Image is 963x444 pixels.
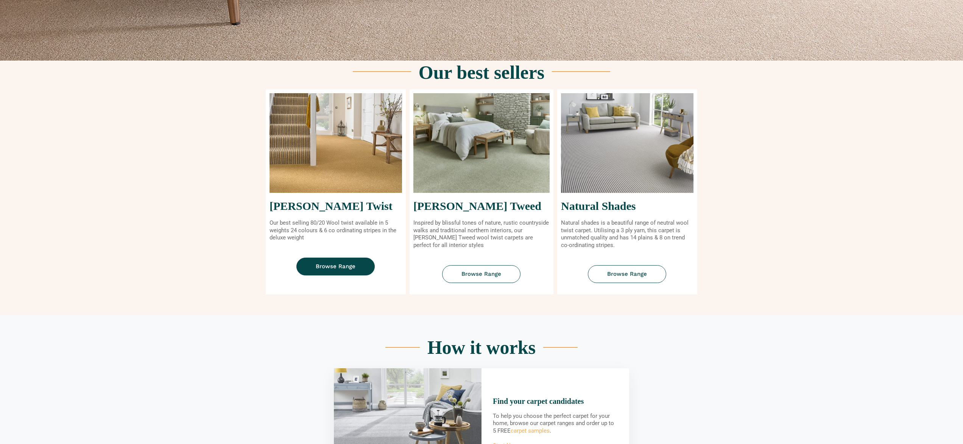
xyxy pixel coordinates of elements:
h3: Find your carpet candidates [493,397,618,405]
h2: How it works [427,338,536,357]
span: To help you choose the perfect carpet for your home, browse our carpet ranges and order up to 5 FREE [493,413,614,434]
p: Natural shades is a beautiful range of neutral wool twist carpet. Utilising a 3 ply yarn, this ca... [561,219,693,249]
div: . [493,413,618,435]
h2: [PERSON_NAME] Twist [270,200,402,212]
span: Browse Range [461,271,501,277]
a: carpet samples [511,427,550,434]
p: Inspired by blissful tones of nature, rustic countryside walks and traditional northern interiors... [413,219,550,249]
a: Browse Range [296,258,375,275]
a: Browse Range [588,265,666,283]
h2: Natural Shades [561,200,693,212]
span: Browse Range [607,271,647,277]
h2: [PERSON_NAME] Tweed [413,200,550,212]
a: Browse Range [442,265,520,283]
span: Browse Range [316,264,355,269]
h2: Our best sellers [419,63,544,82]
p: Our best selling 80/20 Wool twist available in 5 weights 24 colours & 6 co ordinating stripes in ... [270,219,402,242]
